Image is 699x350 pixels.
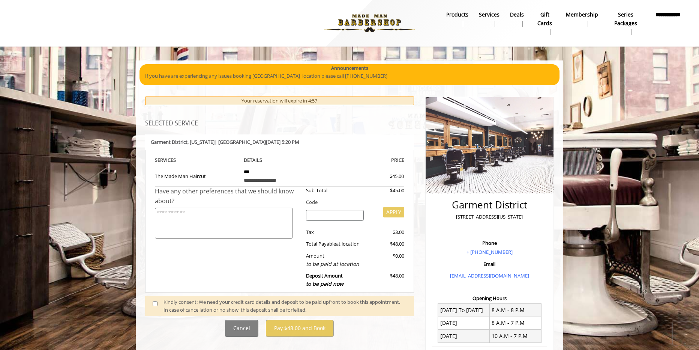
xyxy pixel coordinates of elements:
[369,228,404,236] div: $3.00
[438,317,490,329] td: [DATE]
[438,304,490,317] td: [DATE] To [DATE]
[434,261,545,267] h3: Email
[369,252,404,268] div: $0.00
[474,9,505,29] a: ServicesServices
[432,296,547,301] h3: Opening Hours
[318,3,421,44] img: Made Man Barbershop logo
[300,240,370,248] div: Total Payable
[225,320,258,337] button: Cancel
[479,11,499,19] b: Services
[489,304,541,317] td: 8 A.M - 8 P.M
[466,249,513,255] a: + [PHONE_NUMBER]
[534,11,556,27] b: gift cards
[266,320,334,337] button: Pay $48.00 and Book
[529,9,561,37] a: Gift cardsgift cards
[363,172,404,180] div: $45.00
[238,156,321,164] th: DETAILS
[306,260,364,268] div: to be paid at location
[300,252,370,268] div: Amount
[369,240,404,248] div: $48.00
[306,272,343,287] b: Deposit Amount
[434,199,545,210] h2: Garment District
[145,97,414,105] div: Your reservation will expire in 4:57
[155,164,238,187] td: The Made Man Haircut
[489,330,541,342] td: 10 A.M - 7 P.M
[306,280,343,287] span: to be paid now
[603,9,648,37] a: Series packagesSeries packages
[434,213,545,221] p: [STREET_ADDRESS][US_STATE]
[151,139,299,145] b: Garment District | [GEOGRAPHIC_DATA][DATE] 5:20 PM
[336,240,360,247] span: at location
[369,272,404,288] div: $48.00
[145,72,554,80] p: If you have are experiencing any issues booking [GEOGRAPHIC_DATA] location please call [PHONE_NUM...
[383,207,404,217] button: APPLY
[489,317,541,329] td: 8 A.M - 7 P.M
[145,120,414,127] h3: SELECTED SERVICE
[561,9,603,29] a: MembershipMembership
[446,11,468,19] b: products
[173,157,176,163] span: S
[438,330,490,342] td: [DATE]
[441,9,474,29] a: Productsproducts
[434,240,545,246] h3: Phone
[369,187,404,195] div: $45.00
[187,139,214,145] span: , [US_STATE]
[321,156,404,164] th: PRICE
[155,187,300,206] div: Have any other preferences that we should know about?
[300,198,404,206] div: Code
[510,11,524,19] b: Deals
[566,11,598,19] b: Membership
[163,298,406,314] div: Kindly consent: We need your credit card details and deposit to be paid upfront to book this appo...
[300,228,370,236] div: Tax
[155,156,238,164] th: SERVICE
[331,64,368,72] b: Announcements
[505,9,529,29] a: DealsDeals
[450,272,529,279] a: [EMAIL_ADDRESS][DOMAIN_NAME]
[609,11,643,27] b: Series packages
[300,187,370,195] div: Sub-Total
